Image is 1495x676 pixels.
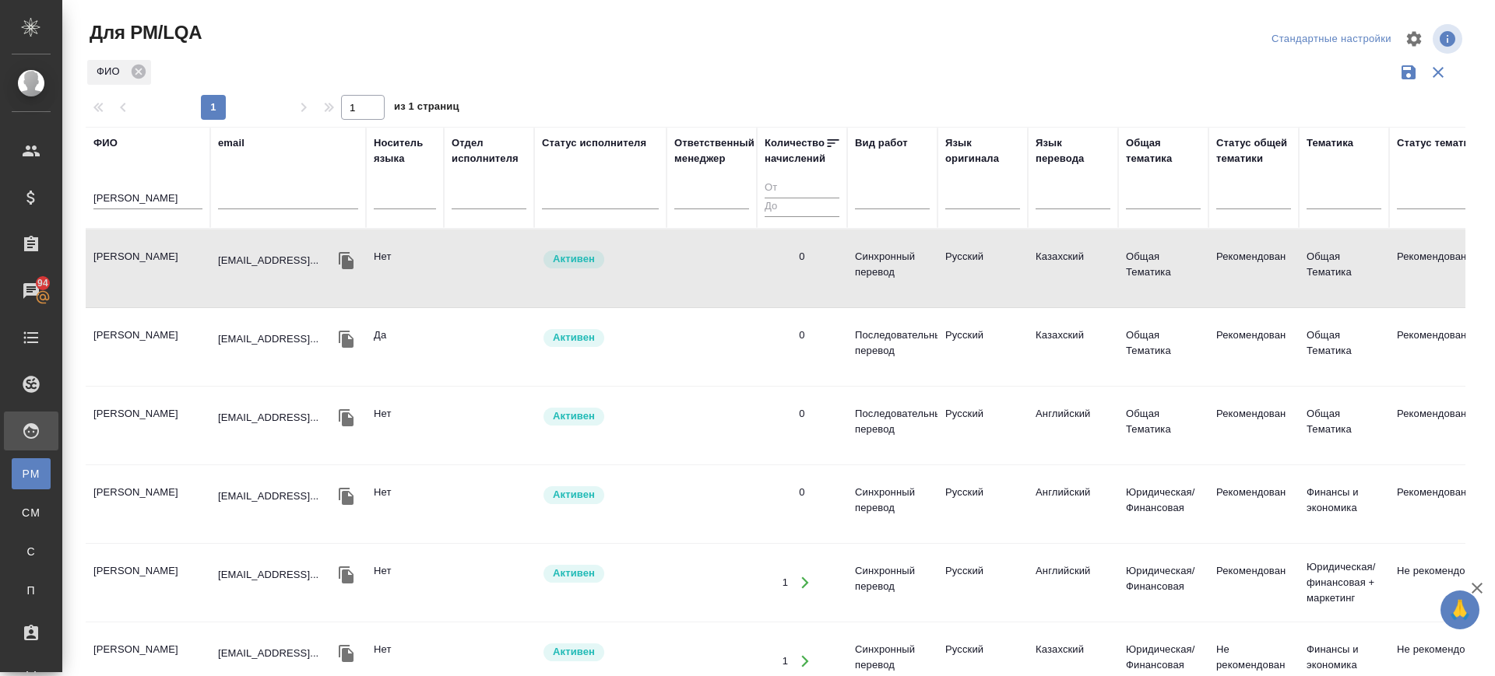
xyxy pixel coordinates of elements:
td: Нет [366,477,444,531]
td: Нет [366,241,444,296]
p: [EMAIL_ADDRESS]... [218,253,318,268]
td: Английский [1028,555,1118,610]
button: Сохранить фильтры [1394,58,1423,87]
td: Юридическая/финансовая + маркетинг [1299,552,1389,614]
td: Финансы и экономика [1299,477,1389,531]
p: Активен [553,644,595,660]
span: Настроить таблицу [1395,20,1433,58]
div: 0 [799,249,804,264]
div: Рядовой исполнитель: назначай с учетом рейтинга [542,563,659,584]
td: Английский [1028,477,1118,531]
div: Рядовой исполнитель: назначай с учетом рейтинга [542,485,659,506]
td: Общая Тематика [1299,398,1389,453]
td: Рекомендован [1208,398,1299,453]
span: CM [19,505,43,520]
p: [EMAIL_ADDRESS]... [218,646,318,661]
a: 94 [4,271,58,310]
span: PM [19,466,43,482]
a: PM [12,458,51,489]
td: Нет [366,555,444,610]
span: П [19,583,43,598]
button: Скопировать [335,485,358,508]
td: Общая Тематика [1118,241,1208,296]
div: Язык перевода [1036,135,1110,166]
td: Казахский [1028,320,1118,374]
div: Общая тематика [1126,135,1201,166]
td: Рекомендован [1208,241,1299,296]
div: Носитель языка [374,135,436,166]
div: 1 [783,653,788,669]
div: 0 [799,406,804,422]
div: email [218,135,244,151]
td: Общая Тематика [1299,320,1389,374]
div: 0 [799,327,804,343]
button: Скопировать [335,249,358,272]
button: Скопировать [335,327,358,351]
td: [PERSON_NAME] [86,320,210,374]
span: С [19,544,43,559]
td: Русский [937,555,1028,610]
td: [PERSON_NAME] [86,398,210,453]
td: Последовательный перевод [847,320,937,374]
button: Скопировать [335,642,358,665]
td: Общая Тематика [1118,398,1208,453]
td: Рекомендован [1208,555,1299,610]
div: Отдел исполнителя [452,135,526,166]
div: Статус общей тематики [1216,135,1291,166]
div: 0 [799,485,804,500]
span: 🙏 [1447,594,1473,626]
td: Общая Тематика [1299,241,1389,296]
td: [PERSON_NAME] [86,477,210,531]
p: Активен [553,487,595,503]
a: П [12,575,51,606]
div: Статус тематики [1397,135,1481,151]
div: Тематика [1307,135,1353,151]
a: С [12,536,51,567]
button: Сбросить фильтры [1423,58,1453,87]
p: ФИО [97,64,125,79]
td: Рекомендован [1208,320,1299,374]
p: Активен [553,251,595,267]
td: Юридическая/Финансовая [1118,477,1208,531]
button: Открыть работы [789,567,821,599]
td: Нет [366,398,444,453]
span: из 1 страниц [394,97,459,120]
td: Казахский [1028,241,1118,296]
td: Английский [1028,398,1118,453]
div: split button [1268,27,1395,51]
a: CM [12,497,51,528]
input: От [765,179,839,198]
div: Рядовой исполнитель: назначай с учетом рейтинга [542,327,659,349]
div: ФИО [87,60,151,85]
td: Синхронный перевод [847,241,937,296]
td: Синхронный перевод [847,477,937,531]
p: [EMAIL_ADDRESS]... [218,489,318,504]
div: Ответственный менеджер [674,135,755,166]
p: [EMAIL_ADDRESS]... [218,567,318,583]
div: Количество начислений [765,135,825,166]
td: Русский [937,398,1028,453]
td: Юридическая/Финансовая [1118,555,1208,610]
div: Рядовой исполнитель: назначай с учетом рейтинга [542,642,659,663]
span: Посмотреть информацию [1433,24,1465,54]
input: До [765,198,839,217]
p: [EMAIL_ADDRESS]... [218,331,318,347]
p: Активен [553,408,595,424]
td: Русский [937,320,1028,374]
div: Статус исполнителя [542,135,646,151]
td: Синхронный перевод [847,555,937,610]
p: Активен [553,330,595,345]
span: 94 [28,275,58,291]
span: Для PM/LQA [86,20,202,45]
div: ФИО [93,135,118,151]
td: Общая Тематика [1118,320,1208,374]
td: Русский [937,477,1028,531]
td: Последовательный перевод [847,398,937,453]
div: Язык оригинала [945,135,1020,166]
p: Активен [553,566,595,581]
div: Вид работ [855,135,908,151]
button: Скопировать [335,563,358,587]
p: [EMAIL_ADDRESS]... [218,410,318,426]
td: Да [366,320,444,374]
button: Скопировать [335,406,358,429]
